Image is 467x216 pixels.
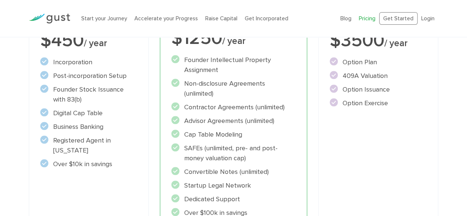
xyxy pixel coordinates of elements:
[171,143,296,163] li: SAFEs (unlimited, pre- and post-money valuation cap)
[171,116,296,126] li: Advisor Agreements (unlimited)
[359,15,375,22] a: Pricing
[330,85,427,95] li: Option Issuance
[330,98,427,108] li: Option Exercise
[171,130,296,140] li: Cap Table Modeling
[421,15,435,22] a: Login
[171,194,296,204] li: Dedicated Support
[171,167,296,177] li: Convertible Notes (unlimited)
[384,38,408,49] span: / year
[171,181,296,191] li: Startup Legal Network
[205,15,237,22] a: Raise Capital
[29,14,70,24] img: Gust Logo
[245,15,288,22] a: Get Incorporated
[330,71,427,81] li: 409A Valuation
[171,55,296,75] li: Founder Intellectual Property Assignment
[40,136,137,155] li: Registered Agent in [US_STATE]
[40,85,137,104] li: Founder Stock Issuance with 83(b)
[171,102,296,112] li: Contractor Agreements (unlimited)
[330,57,427,67] li: Option Plan
[40,108,137,118] li: Digital Cap Table
[171,79,296,99] li: Non-disclosure Agreements (unlimited)
[40,57,137,67] li: Incorporation
[330,31,427,50] div: $3500
[222,35,245,47] span: / year
[379,12,418,25] a: Get Started
[81,15,127,22] a: Start your Journey
[84,38,107,49] span: / year
[40,31,137,50] div: $450
[340,15,351,22] a: Blog
[171,29,296,48] div: $1250
[134,15,198,22] a: Accelerate your Progress
[40,159,137,169] li: Over $10k in savings
[40,122,137,132] li: Business Banking
[40,71,137,81] li: Post-incorporation Setup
